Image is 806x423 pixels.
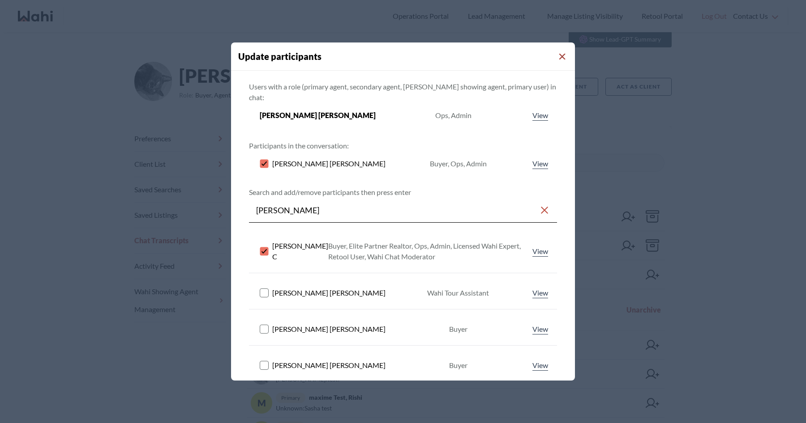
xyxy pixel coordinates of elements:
input: Search input [256,202,539,218]
button: Close Modal [557,51,568,62]
span: [PERSON_NAME] [PERSON_NAME] [272,288,386,298]
a: View profile [531,158,550,169]
span: [PERSON_NAME] [PERSON_NAME] [272,158,386,169]
div: Buyer, Ops, Admin [430,158,487,169]
a: View profile [531,360,550,371]
span: [PERSON_NAME] [PERSON_NAME] [272,360,386,371]
a: View profile [531,324,550,334]
div: Buyer [449,360,467,371]
div: Wahi Tour Assistant [427,288,489,298]
a: View profile [531,110,550,121]
div: Ops, Admin [435,110,472,121]
button: Clear search [539,202,550,218]
h4: Update participants [238,50,575,63]
a: View profile [531,246,550,257]
span: Participants in the conversation: [249,141,349,150]
span: [PERSON_NAME] [PERSON_NAME] [272,324,386,334]
span: [PERSON_NAME] C [272,241,328,262]
span: [PERSON_NAME] [PERSON_NAME] [260,110,376,121]
a: View profile [531,288,550,298]
div: Buyer, Elite Partner Realtor, Ops, Admin, Licensed Wahi Expert, Retool User, Wahi Chat Moderator [328,241,531,262]
p: Search and add/remove participants then press enter [249,187,557,198]
span: Users with a role (primary agent, secondary agent, [PERSON_NAME] showing agent, primary user) in ... [249,82,556,102]
div: Buyer [449,324,467,334]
